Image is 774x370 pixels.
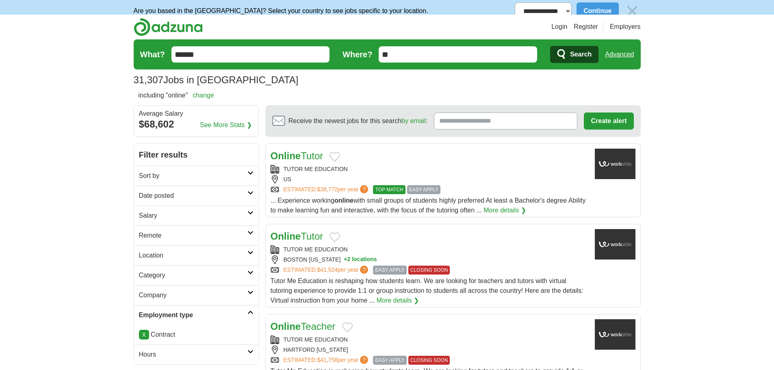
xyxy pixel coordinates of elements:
a: Employers [610,22,641,32]
span: Receive the newest jobs for this search : [288,116,427,126]
div: TUTOR ME EDUCATION [271,245,588,254]
button: Add to favorite jobs [330,152,340,162]
h2: Company [139,290,247,300]
span: EASY APPLY [373,356,406,365]
span: $41,524 [317,266,338,273]
span: CLOSING SOON [408,266,450,275]
strong: Online [271,321,301,332]
h2: Category [139,270,247,280]
h2: Sort by [139,171,247,181]
button: Search [550,46,598,63]
div: Average Salary [139,110,254,117]
a: OnlineTutor [271,231,323,242]
h1: Jobs in [GEOGRAPHIC_DATA] [134,74,299,85]
span: EASY APPLY [373,266,406,275]
div: HARTFORD [US_STATE] [271,346,588,354]
h2: Employment type [139,310,247,320]
img: Company logo [595,149,635,179]
span: EASY APPLY [407,185,440,194]
label: Where? [343,48,372,61]
div: TUTOR ME EDUCATION [271,335,588,344]
a: change [193,92,214,99]
li: Contract [139,330,254,340]
span: $41,758 [317,357,338,363]
span: $38,772 [317,186,338,193]
span: ? [360,185,368,193]
a: ESTIMATED:$38,772per year? [284,185,370,194]
strong: online [334,197,353,204]
a: X [139,330,149,340]
a: OnlineTeacher [271,321,336,332]
a: Login [551,22,567,32]
h2: Location [139,251,247,260]
span: ? [360,356,368,364]
h2: Hours [139,350,247,359]
p: Are you based in the [GEOGRAPHIC_DATA]? Select your country to see jobs specific to your location. [134,6,428,16]
span: + [344,255,347,264]
h2: Filter results [134,144,258,166]
img: Adzuna logo [134,18,203,36]
a: Employment type [134,305,258,325]
button: Add to favorite jobs [330,232,340,242]
strong: Online [271,150,301,161]
div: US [271,175,588,184]
span: ? [360,266,368,274]
a: Company [134,285,258,305]
a: Hours [134,344,258,364]
a: Salary [134,206,258,225]
div: BOSTON [US_STATE] [271,255,588,264]
img: icon_close_no_bg.svg [624,2,641,19]
h2: Salary [139,211,247,221]
a: More details ❯ [377,296,419,305]
span: Tutor Me Education is reshaping how students learn. We are looking for teachers and tutors with v... [271,277,583,304]
a: by email [401,117,426,124]
img: Company logo [595,229,635,260]
a: Register [574,22,598,32]
button: +2 locations [344,255,377,264]
a: Category [134,265,258,285]
img: Company logo [595,319,635,350]
span: Search [570,46,592,63]
a: Sort by [134,166,258,186]
a: ESTIMATED:$41,524per year? [284,266,370,275]
a: See More Stats ❯ [200,120,252,130]
a: Location [134,245,258,265]
h2: Remote [139,231,247,240]
a: OnlineTutor [271,150,323,161]
a: ESTIMATED:$41,758per year? [284,356,370,365]
h2: Date posted [139,191,247,201]
button: Add to favorite jobs [342,322,353,332]
button: Continue [577,2,618,19]
span: ... Experience working with small groups of students highly preferred At least a Bachelor's degre... [271,197,586,214]
a: More details ❯ [483,206,526,215]
span: TOP MATCH [373,185,405,194]
div: $68,602 [139,117,254,132]
span: 31,307 [134,73,163,87]
label: What? [140,48,165,61]
span: CLOSING SOON [408,356,450,365]
button: Create alert [584,113,633,130]
strong: Online [271,231,301,242]
h2: including "online" [139,91,214,100]
a: Date posted [134,186,258,206]
a: Advanced [605,46,634,63]
div: TUTOR ME EDUCATION [271,165,588,173]
a: Remote [134,225,258,245]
